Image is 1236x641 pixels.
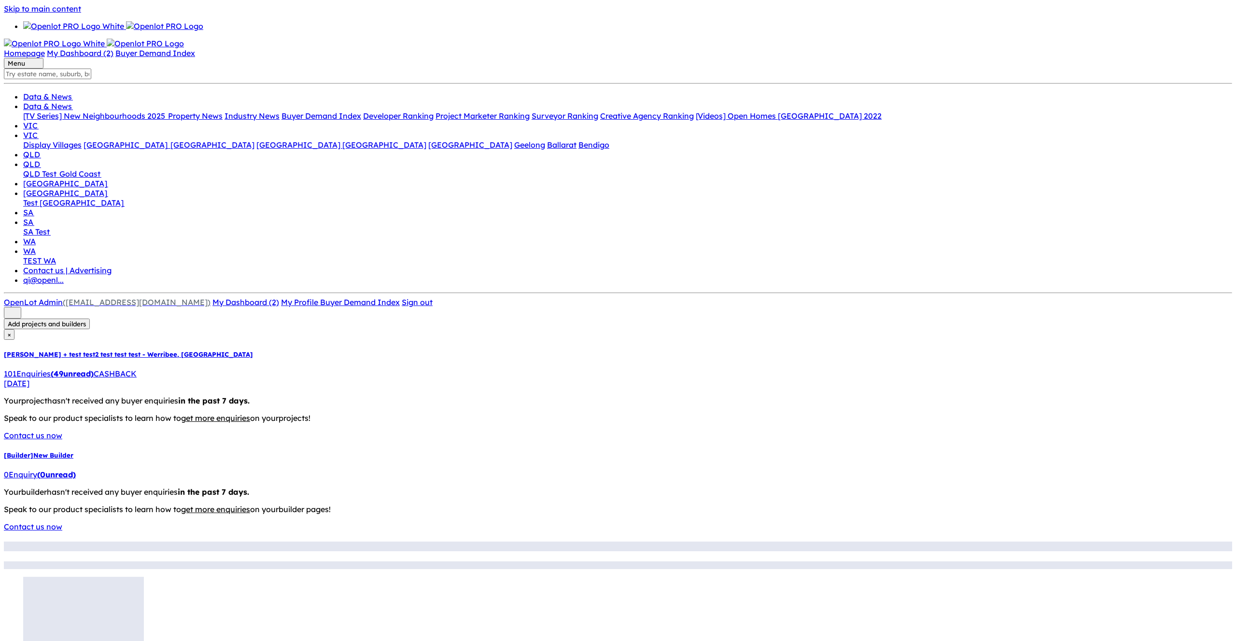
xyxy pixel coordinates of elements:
[4,329,14,340] button: Close
[23,121,39,130] a: VIC
[23,227,51,237] a: SA Test
[8,59,25,67] span: Menu
[4,413,1232,423] p: Speak to our product specialists to learn how to on your projects !
[126,21,203,31] img: Openlot PRO Logo
[23,101,73,111] a: Data & News
[23,169,59,179] a: QLD Test
[178,487,249,497] b: in the past 7 days.
[4,378,29,388] span: [DATE]
[4,48,45,58] a: Homepage
[23,179,108,188] a: [GEOGRAPHIC_DATA]
[115,48,195,58] a: Buyer Demand Index
[23,246,36,256] a: WA
[320,297,400,307] a: Buyer Demand Index
[23,150,41,159] a: QLD
[281,297,320,307] a: My Profile
[59,169,101,179] a: Gold Coast
[23,111,168,121] a: [TV Series] New Neighbourhoods 2025
[51,369,94,378] strong: ( unread)
[4,431,62,440] a: Contact us now
[23,140,82,150] a: Display Villages
[54,369,63,378] span: 49
[181,504,250,514] u: get more enquiries
[281,297,318,307] span: My Profile
[47,48,113,58] a: My Dashboard (2)
[170,140,254,150] a: [GEOGRAPHIC_DATA]
[578,140,609,150] a: Bendigo
[4,396,1232,405] p: Your project hasn't received any buyer enquiries
[181,413,250,423] u: get more enquiries
[23,159,41,169] a: QLD
[428,140,512,150] a: [GEOGRAPHIC_DATA]
[435,111,530,121] a: Project Marketer Ranking
[256,140,426,150] a: [GEOGRAPHIC_DATA] [GEOGRAPHIC_DATA]
[600,111,694,121] a: Creative Agency Ranking
[23,130,39,140] a: VIC
[4,470,1232,479] div: 0 Enquir y
[4,369,1232,378] div: 101 Enquir ies
[40,470,45,479] span: 0
[8,331,11,338] span: ×
[4,4,81,14] a: Skip to main content
[23,92,73,101] a: Data & News
[281,111,361,121] a: Buyer Demand Index
[8,308,17,316] img: sort.svg
[4,39,105,48] img: Openlot PRO Logo White
[4,522,62,531] a: Contact us now
[4,451,1232,479] a: [Builder]New Builder0Enquiry(0unread)
[23,237,36,246] a: WA
[4,58,43,69] button: Toggle navigation
[4,487,1232,497] p: Your builder hasn't received any buyer enquiries
[532,111,598,121] a: Surveyor Ranking
[4,350,1232,388] a: [PERSON_NAME] + test test2 test test test - Werribee, [GEOGRAPHIC_DATA]101Enquiries(49unread)CASH...
[107,39,184,48] img: Openlot PRO Logo
[23,217,34,227] a: SA
[84,140,170,150] a: [GEOGRAPHIC_DATA]
[514,140,545,150] a: Geelong
[4,319,90,329] button: Add projects and builders
[23,198,125,208] a: Test [GEOGRAPHIC_DATA]
[402,297,433,307] a: Sign out
[547,140,576,150] a: Ballarat
[23,265,112,275] a: Contact us | Advertising
[4,451,1232,459] h5: [Builder] New Builder
[23,275,64,285] a: qi@openl...
[4,504,1232,514] p: Speak to our product specialists to learn how to on your builder pages !
[23,188,108,198] a: [GEOGRAPHIC_DATA]
[225,111,280,121] a: Industry News
[94,369,137,378] span: CASHBACK
[4,69,91,79] input: Try estate name, suburb, builder or developer
[23,256,56,265] a: TEST WA
[168,111,223,121] a: Property News
[4,297,211,307] a: OpenLot Admin([EMAIL_ADDRESS][DOMAIN_NAME])
[63,297,211,307] span: ([EMAIL_ADDRESS][DOMAIN_NAME])
[37,470,76,479] strong: ( unread)
[178,396,250,405] b: in the past 7 days.
[212,297,279,307] a: My Dashboard (2)
[23,21,124,31] img: Openlot PRO Logo White
[696,111,882,121] a: [Videos] Open Homes [GEOGRAPHIC_DATA] 2022
[4,350,1232,358] h5: [PERSON_NAME] + test test2 test test test - Werribee , [GEOGRAPHIC_DATA]
[23,208,34,217] a: SA
[363,111,434,121] a: Developer Ranking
